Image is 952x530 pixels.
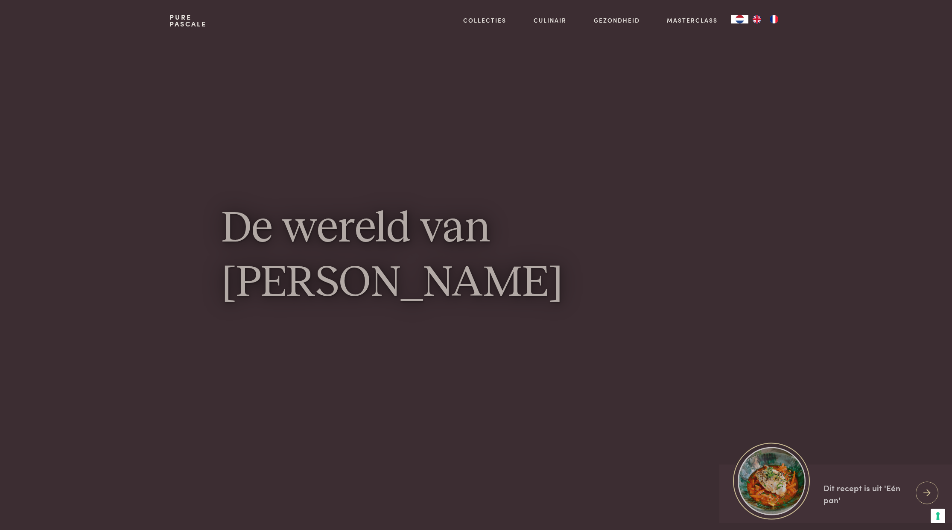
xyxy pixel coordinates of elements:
a: PurePascale [169,14,207,27]
a: NL [731,15,748,23]
button: Uw voorkeuren voor toestemming voor trackingtechnologieën [931,509,945,523]
a: EN [748,15,765,23]
ul: Language list [748,15,783,23]
h1: De wereld van [PERSON_NAME] [222,202,730,311]
a: Culinair [534,16,567,25]
a: Gezondheid [594,16,640,25]
a: Collecties [463,16,506,25]
img: https://admin.purepascale.com/wp-content/uploads/2025/08/home_recept_link.jpg [738,447,806,515]
a: Masterclass [667,16,718,25]
div: Language [731,15,748,23]
aside: Language selected: Nederlands [731,15,783,23]
a: FR [765,15,783,23]
div: Dit recept is uit 'Eén pan' [824,481,909,506]
a: https://admin.purepascale.com/wp-content/uploads/2025/08/home_recept_link.jpg Dit recept is uit '... [719,464,952,523]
